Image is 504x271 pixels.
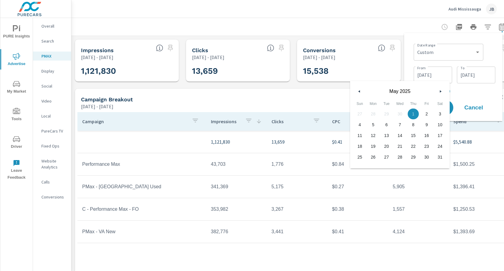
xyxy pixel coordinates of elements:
td: 43,703 [206,157,267,172]
span: 21 [397,141,402,152]
span: Thu [406,99,420,109]
button: 1 [406,109,420,119]
button: 17 [433,130,447,141]
td: PMax - [GEOGRAPHIC_DATA] Used [77,179,206,194]
p: PMAX [41,53,66,59]
p: Clicks [271,118,308,124]
span: 15 [411,130,416,141]
button: "Export Report to PDF" [453,21,465,33]
span: 19 [371,141,376,152]
td: 3,441 [267,224,327,239]
p: [DATE] - [DATE] [303,54,335,61]
span: Cancel [462,105,486,110]
span: Mon [367,99,380,109]
div: Search [33,37,71,46]
td: $0.84 [327,157,388,172]
td: C - Performance Max - FO [77,202,206,217]
button: 13 [380,130,393,141]
p: [DATE] - [DATE] [192,54,224,61]
span: 3 [439,109,441,119]
span: Advertise [2,53,31,67]
button: 23 [420,141,433,152]
span: 6 [385,119,388,130]
h5: Impressions [81,47,114,53]
div: PureCars TV [33,127,71,135]
p: Local [41,113,66,119]
span: 1 [412,109,415,119]
span: Fri [420,99,433,109]
h5: Conversions [303,47,336,53]
span: 14 [397,130,402,141]
td: $0.41 [327,224,388,239]
span: 9 [425,119,428,130]
td: 1,776 [267,157,327,172]
button: Cancel [456,100,492,115]
p: + Add comparison [414,87,495,94]
div: PMAX [33,52,71,61]
h5: Clicks [192,47,208,53]
div: Conversions [33,192,71,201]
p: Campaign [82,118,187,124]
span: My Market [2,80,31,95]
span: Select a preset date range to save this widget [277,43,286,53]
span: Wed [393,99,407,109]
button: Apply Filters [482,21,494,33]
span: Tue [380,99,393,109]
span: The number of times an ad was shown on your behalf. [156,44,163,52]
p: Video [41,98,66,104]
button: 19 [367,141,380,152]
p: 13,659 [271,138,322,145]
p: CPC [332,118,369,124]
td: 3,267 [267,202,327,217]
p: Conversions [41,194,66,200]
td: 4,124 [388,224,448,239]
td: PMax - VA New [77,224,206,239]
span: 23 [424,141,429,152]
div: Calls [33,177,71,186]
h5: Campaign Breakout [81,96,133,103]
span: 28 [397,152,402,162]
button: 28 [393,152,407,162]
td: $0.27 [327,179,388,194]
div: Social [33,82,71,91]
button: 8 [406,119,420,130]
td: 353,982 [206,202,267,217]
p: $0.41 [332,138,383,145]
div: Website Analytics [33,156,71,171]
span: PURE Insights [2,25,31,40]
td: 341,369 [206,179,267,194]
p: Fixed Ops [41,143,66,149]
td: 5,905 [388,179,448,194]
span: 25 [357,152,362,162]
span: 18 [357,141,362,152]
p: Search [41,38,66,44]
span: The number of times an ad was clicked by a consumer. [267,44,274,52]
p: Overall [41,23,66,29]
span: Select a preset date range to save this widget [166,43,175,53]
span: 31 [438,152,442,162]
div: Fixed Ops [33,141,71,150]
div: nav menu [0,18,33,183]
span: Tools [2,108,31,123]
td: 5,175 [267,179,327,194]
button: 30 [420,152,433,162]
span: 17 [438,130,442,141]
td: 382,776 [206,224,267,239]
button: 12 [367,130,380,141]
span: 2 [425,109,428,119]
button: 9 [420,119,433,130]
span: 29 [411,152,416,162]
p: Social [41,83,66,89]
button: 24 [433,141,447,152]
button: 5 [367,119,380,130]
p: 1,121,830 [211,138,262,145]
td: Performance Max [77,157,206,172]
button: 7 [393,119,407,130]
span: May 2025 [364,89,436,94]
p: Audi Mississauga [448,6,481,12]
div: Local [33,112,71,121]
button: 18 [353,141,367,152]
span: Driver [2,135,31,150]
span: 20 [384,141,389,152]
p: [DATE] - [DATE] [81,103,113,110]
